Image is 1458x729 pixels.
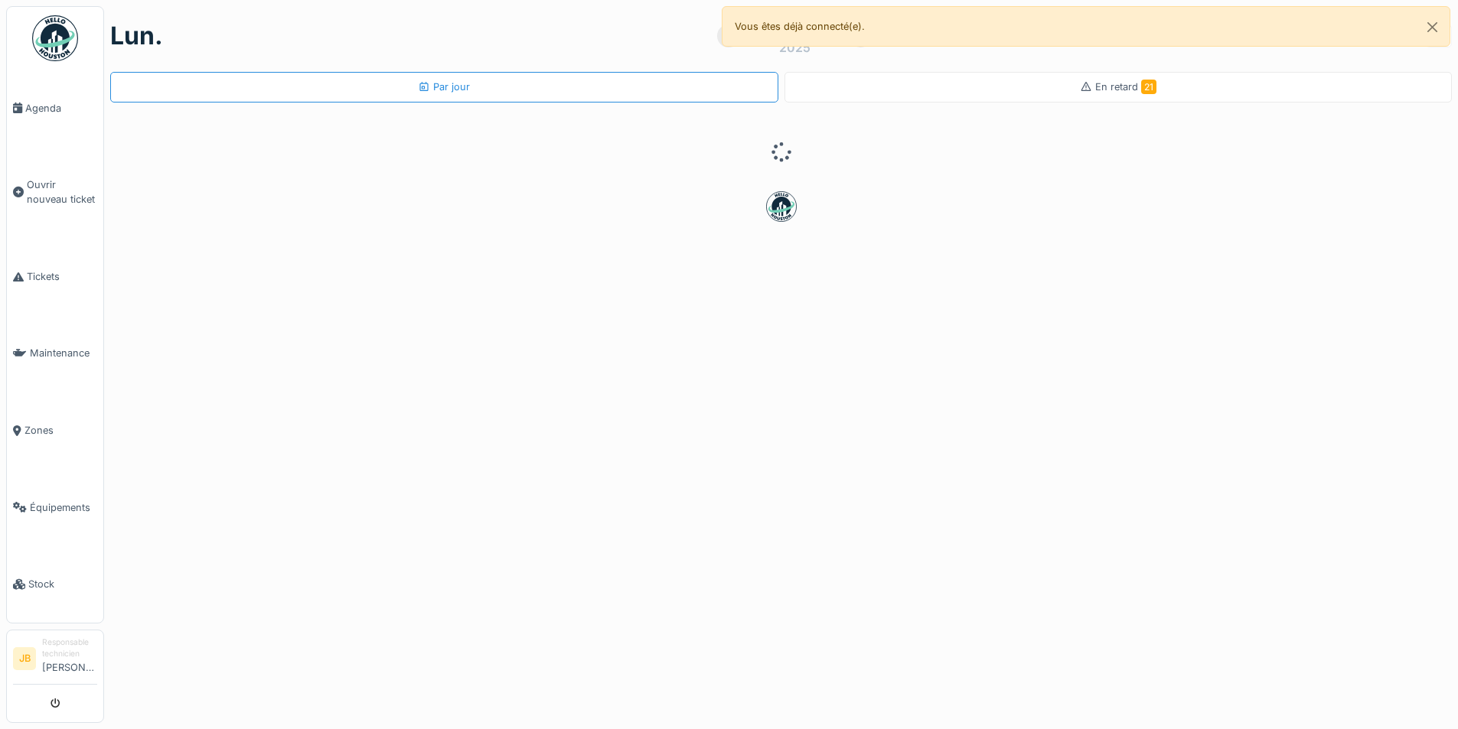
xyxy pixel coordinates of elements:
span: 21 [1141,80,1156,94]
span: Stock [28,577,97,591]
span: Équipements [30,500,97,515]
button: Close [1415,7,1450,47]
a: Équipements [7,469,103,546]
span: Zones [24,423,97,438]
span: Maintenance [30,346,97,360]
span: Tickets [27,269,97,284]
img: Badge_color-CXgf-gQk.svg [32,15,78,61]
span: Agenda [25,101,97,116]
a: JB Responsable technicien[PERSON_NAME] [13,636,97,685]
h1: lun. [110,21,163,50]
a: Zones [7,392,103,469]
a: Tickets [7,238,103,315]
li: [PERSON_NAME] [42,636,97,681]
a: Agenda [7,70,103,147]
img: badge-BVDL4wpA.svg [766,191,797,222]
a: Maintenance [7,315,103,392]
div: Vous êtes déjà connecté(e). [722,6,1451,47]
span: En retard [1095,81,1156,93]
div: 2025 [779,38,811,57]
div: Responsable technicien [42,636,97,660]
li: JB [13,647,36,670]
div: Par jour [418,80,470,94]
a: Ouvrir nouveau ticket [7,147,103,239]
span: Ouvrir nouveau ticket [27,177,97,207]
a: Stock [7,545,103,623]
